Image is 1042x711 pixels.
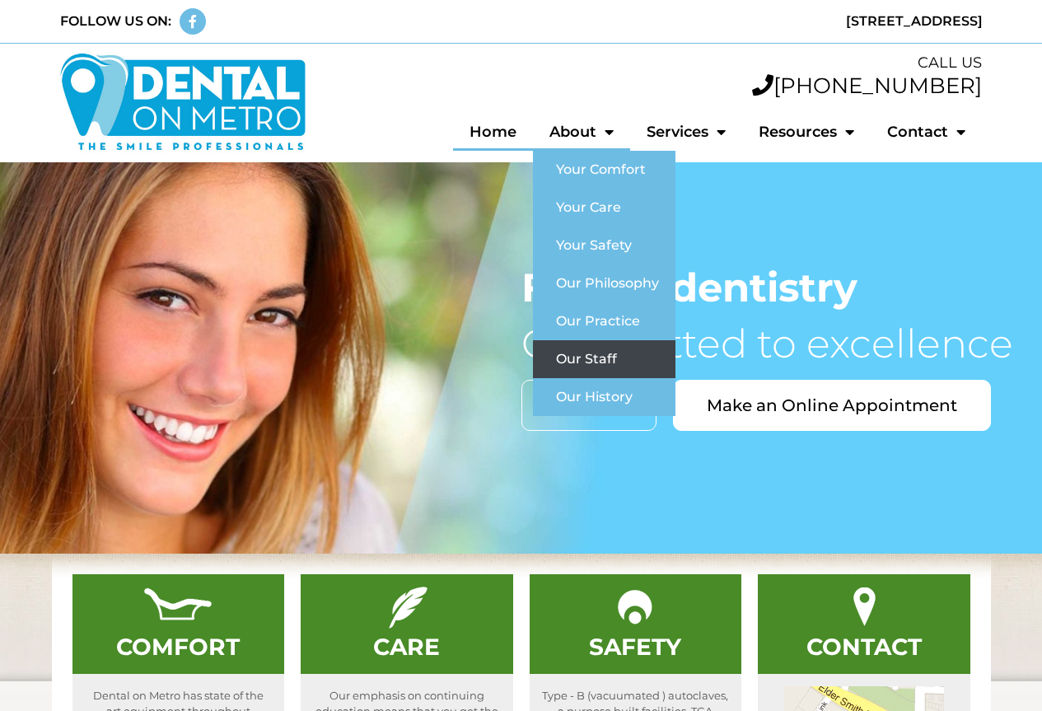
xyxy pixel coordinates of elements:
[533,189,675,227] a: Your Care
[630,113,742,151] a: Services
[533,151,675,189] a: Your Comfort
[673,380,991,431] a: Make an Online Appointment
[533,151,675,416] ul: About
[323,52,983,74] div: CALL US
[533,302,675,340] a: Our Practice
[521,380,657,431] a: Services
[116,633,240,661] a: COMFORT
[707,397,957,414] span: Make an Online Appointment
[533,264,675,302] a: Our Philosophy
[871,113,982,151] a: Contact
[453,113,533,151] a: Home
[530,12,983,31] div: [STREET_ADDRESS]
[323,113,983,151] nav: Menu
[60,12,171,31] div: FOLLOW US ON:
[533,227,675,264] a: Your Safety
[742,113,871,151] a: Resources
[533,113,630,151] a: About
[533,340,675,378] a: Our Staff
[806,633,922,661] a: CONTACT
[752,73,982,99] a: [PHONE_NUMBER]
[589,633,681,661] a: SAFETY
[533,378,675,416] a: Our History
[373,633,440,661] a: CARE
